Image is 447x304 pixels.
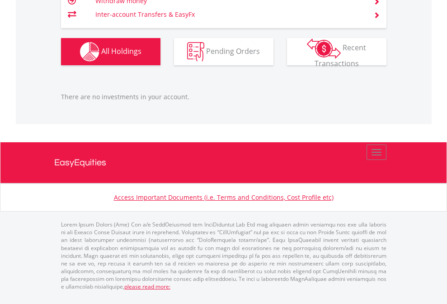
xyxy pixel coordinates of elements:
[61,38,160,65] button: All Holdings
[187,42,204,62] img: pending_instructions-wht.png
[174,38,273,65] button: Pending Orders
[124,283,170,290] a: please read more:
[95,8,362,21] td: Inter-account Transfers & EasyFx
[54,142,393,183] a: EasyEquities
[307,39,341,58] img: transactions-zar-wht.png
[114,193,334,202] a: Access Important Documents (i.e. Terms and Conditions, Cost Profile etc)
[61,92,386,101] p: There are no investments in your account.
[80,42,99,62] img: holdings-wht.png
[61,221,386,290] p: Lorem Ipsum Dolors (Ame) Con a/e SeddOeiusmod tem InciDiduntut Lab Etd mag aliquaen admin veniamq...
[101,46,141,56] span: All Holdings
[206,46,260,56] span: Pending Orders
[287,38,386,65] button: Recent Transactions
